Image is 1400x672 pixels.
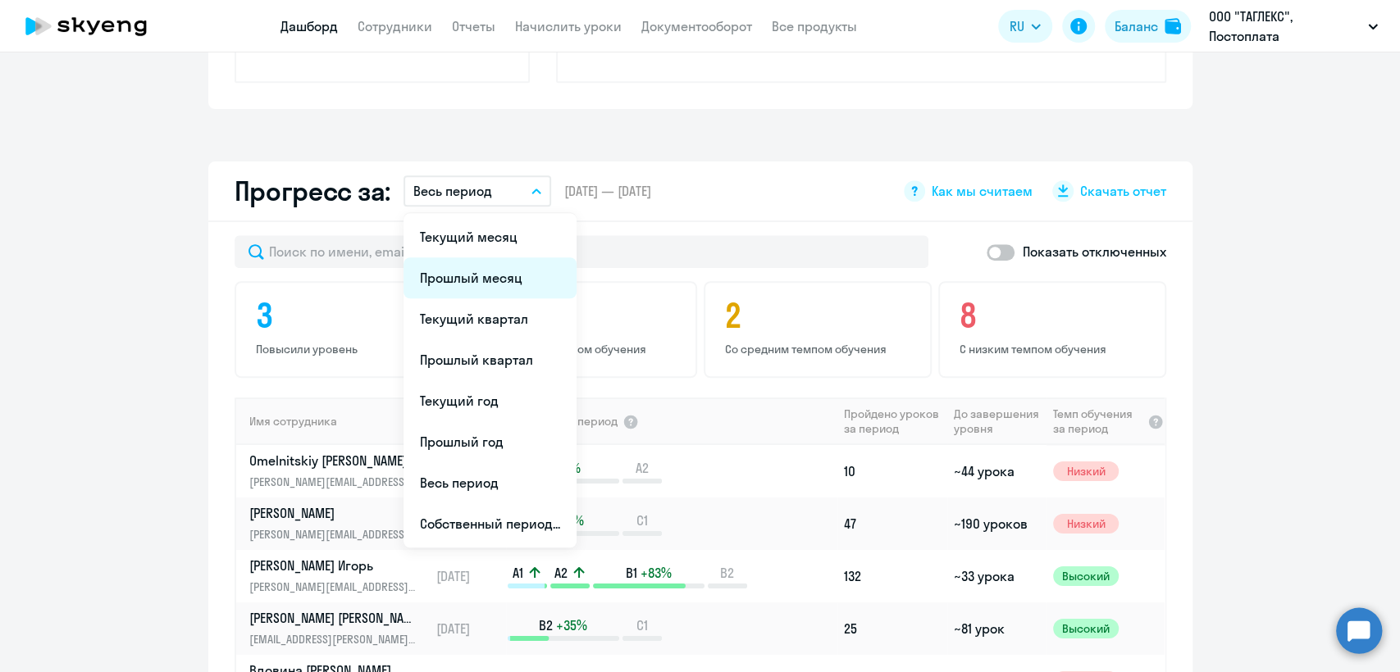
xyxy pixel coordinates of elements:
[837,397,947,445] th: Пройдено уроков за период
[249,504,429,543] a: [PERSON_NAME][PERSON_NAME][EMAIL_ADDRESS][PERSON_NAME][DOMAIN_NAME]
[1053,406,1142,436] span: Темп обучения за период
[947,602,1047,655] td: ~81 урок
[249,556,429,596] a: [PERSON_NAME] Игорь[PERSON_NAME][EMAIL_ADDRESS][DOMAIN_NAME]
[636,511,648,529] span: C1
[513,564,523,582] span: A1
[404,213,577,547] ul: RU
[404,175,551,207] button: Весь период
[1209,7,1361,46] p: ООО "ТАГЛЕКС", Постоплата
[947,397,1047,445] th: До завершения уровня
[358,18,432,34] a: Сотрудники
[1201,7,1386,46] button: ООО "ТАГЛЕКС", Постоплата
[249,556,418,574] p: [PERSON_NAME] Игорь
[837,497,947,550] td: 47
[1115,16,1158,36] div: Баланс
[1053,619,1119,638] span: Высокий
[1105,10,1191,43] button: Балансbalance
[1165,18,1181,34] img: balance
[636,459,649,477] span: A2
[556,616,587,634] span: +35%
[539,616,553,634] span: B2
[725,342,915,356] p: Со средним темпом обучения
[564,182,651,200] span: [DATE] — [DATE]
[235,175,390,207] h2: Прогресс за:
[1023,242,1166,261] p: Показать отключенных
[430,602,506,655] td: [DATE]
[236,397,430,445] th: Имя сотрудника
[1080,182,1166,200] span: Скачать отчет
[249,609,418,627] p: [PERSON_NAME] [PERSON_NAME]
[1053,566,1119,586] span: Высокий
[636,616,648,634] span: C1
[249,452,429,491] a: Omelnitskiy [PERSON_NAME][PERSON_NAME][EMAIL_ADDRESS][DOMAIN_NAME]
[772,18,857,34] a: Все продукты
[554,564,568,582] span: A2
[235,235,928,268] input: Поиск по имени, email, продукту или статусу
[280,18,338,34] a: Дашборд
[725,296,915,335] h4: 2
[641,564,672,582] span: +83%
[249,473,418,491] p: [PERSON_NAME][EMAIL_ADDRESS][DOMAIN_NAME]
[256,342,446,356] p: Повысили уровень
[1010,16,1024,36] span: RU
[1053,461,1119,481] span: Низкий
[249,525,418,543] p: [PERSON_NAME][EMAIL_ADDRESS][PERSON_NAME][DOMAIN_NAME]
[960,342,1150,356] p: С низким темпом обучения
[515,18,622,34] a: Начислить уроки
[490,342,681,356] p: С высоким темпом обучения
[452,18,495,34] a: Отчеты
[626,564,637,582] span: B1
[837,445,947,497] td: 10
[947,497,1047,550] td: ~190 уроков
[641,18,752,34] a: Документооборот
[720,564,734,582] span: B2
[837,550,947,602] td: 132
[932,182,1033,200] span: Как мы считаем
[249,452,418,470] p: Omelnitskiy [PERSON_NAME]
[998,10,1052,43] button: RU
[1053,514,1119,534] span: Низкий
[249,609,429,648] a: [PERSON_NAME] [PERSON_NAME][EMAIL_ADDRESS][PERSON_NAME][DOMAIN_NAME]
[249,578,418,596] p: [PERSON_NAME][EMAIL_ADDRESS][DOMAIN_NAME]
[960,296,1150,335] h4: 8
[249,504,418,522] p: [PERSON_NAME]
[837,602,947,655] td: 25
[256,296,446,335] h4: 3
[947,550,1047,602] td: ~33 урока
[249,630,418,648] p: [EMAIL_ADDRESS][PERSON_NAME][DOMAIN_NAME]
[947,445,1047,497] td: ~44 урока
[490,296,681,335] h4: 5
[430,550,506,602] td: [DATE]
[413,181,492,201] p: Весь период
